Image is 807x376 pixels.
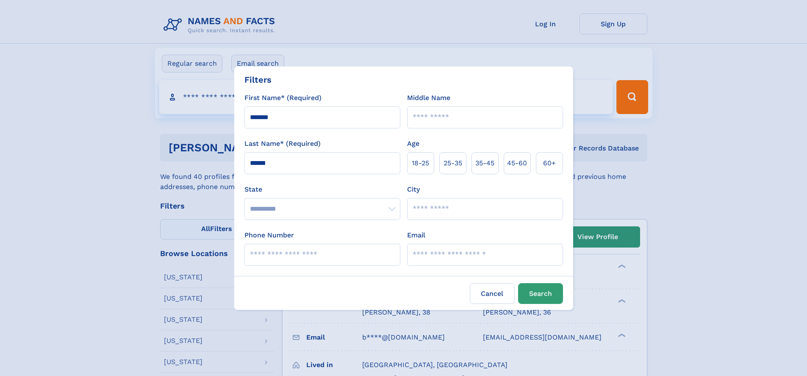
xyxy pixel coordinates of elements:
label: Phone Number [244,230,294,240]
button: Search [518,283,563,304]
label: Cancel [470,283,515,304]
label: City [407,184,420,195]
span: 25‑35 [444,158,462,168]
label: First Name* (Required) [244,93,322,103]
span: 35‑45 [475,158,494,168]
label: Email [407,230,425,240]
label: State [244,184,400,195]
label: Last Name* (Required) [244,139,321,149]
label: Age [407,139,419,149]
div: Filters [244,73,272,86]
label: Middle Name [407,93,450,103]
span: 45‑60 [507,158,527,168]
span: 18‑25 [412,158,429,168]
span: 60+ [543,158,556,168]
